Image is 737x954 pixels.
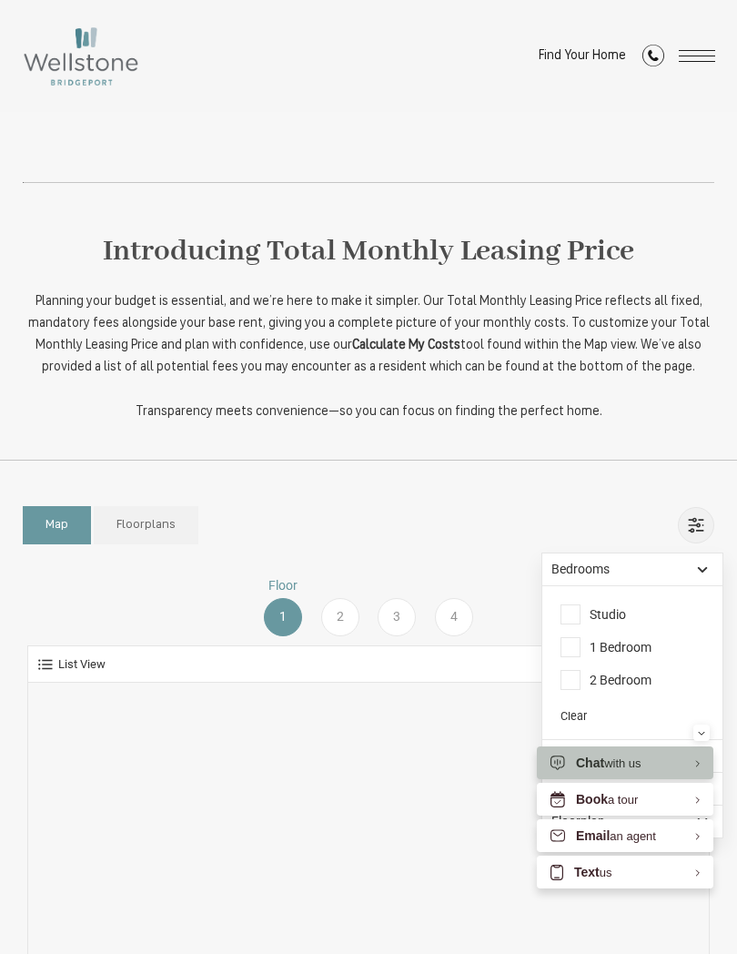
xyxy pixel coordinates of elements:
[23,228,714,277] h2: Introducing Total Monthly Leasing Price
[23,291,714,379] p: Planning your budget is essential, and we’re here to make it simpler. Our Total Monthly Leasing P...
[368,576,426,636] a: Floor 3
[393,607,400,626] span: 3
[560,637,651,657] span: 1 Bedroom
[37,655,106,674] a: List View
[426,576,483,636] a: Floor 4
[678,507,714,543] a: Mobile Filters
[23,401,714,423] p: Transparency meets convenience—so you can focus on finding the perfect home.
[22,25,140,87] img: Wellstone
[560,670,651,690] span: 2 Bedroom
[551,560,610,579] span: Bedrooms
[45,516,68,534] span: Map
[560,708,587,726] button: Clear
[312,576,369,636] a: Floor 2
[560,604,626,624] span: Studio
[337,607,344,626] span: 2
[642,45,664,69] a: Call Us at (253) 642-8681
[539,49,626,63] a: Find Your Home
[352,339,460,352] strong: Calculate My Costs
[679,50,715,62] button: Open Menu
[116,516,176,534] span: Floorplans
[450,607,458,626] span: 4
